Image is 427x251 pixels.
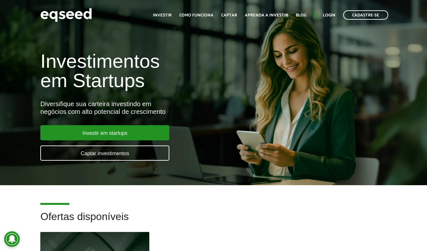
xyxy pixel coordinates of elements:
[221,13,237,17] a: Captar
[40,211,386,232] h2: Ofertas disponíveis
[40,146,169,161] a: Captar investimentos
[40,125,169,140] a: Investir em startups
[153,13,172,17] a: Investir
[40,100,244,115] div: Diversifique sua carteira investindo em negócios com alto potencial de crescimento
[40,6,92,24] img: EqSeed
[323,13,335,17] a: Login
[245,13,288,17] a: Aprenda a investir
[179,13,213,17] a: Como funciona
[296,13,306,17] a: Blog
[40,52,244,90] h1: Investimentos em Startups
[343,10,388,20] a: Cadastre-se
